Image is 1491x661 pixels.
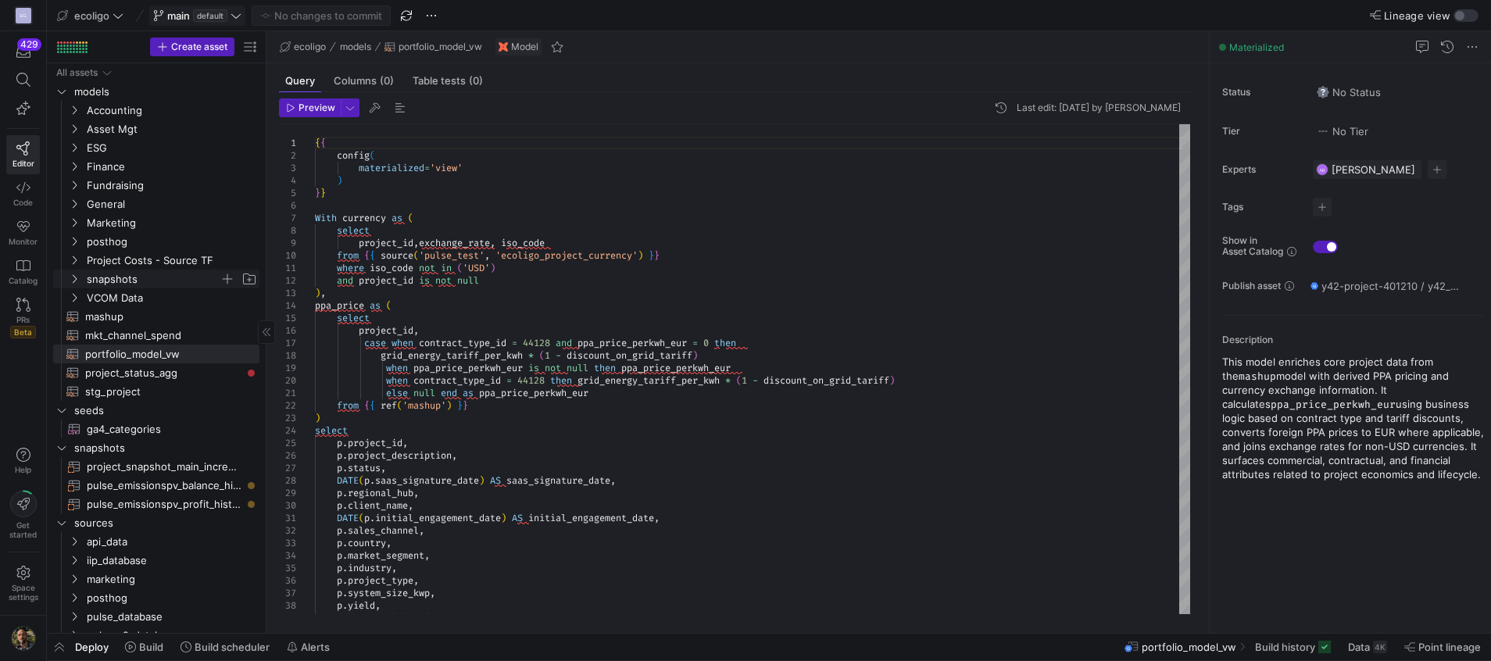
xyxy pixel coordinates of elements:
[53,476,259,495] div: Press SPACE to select this row.
[87,533,257,551] span: api_data
[337,149,370,162] span: config
[654,249,660,262] span: }
[279,224,296,237] div: 8
[334,76,394,86] span: Columns
[85,383,241,401] span: stg_project​​​​​​​​​​
[87,458,241,476] span: project_snapshot_main_incremental​​​​​​​
[714,337,736,349] span: then
[386,387,408,399] span: else
[1321,280,1459,292] span: y42-project-401210 / y42_ecoligo_main / portfolio_model_vw
[315,299,364,312] span: ppa_price
[342,212,386,224] span: currency
[1222,355,1485,481] p: This model enriches core project data from the model with derived PPA pricing and currency exchan...
[381,249,413,262] span: source
[85,345,241,363] span: portfolio_model_vw​​​​​​​​​​
[1222,164,1300,175] span: Experts
[539,349,545,362] span: (
[1348,641,1370,653] span: Data
[53,345,259,363] a: portfolio_model_vw​​​​​​​​​​
[370,149,375,162] span: (
[279,149,296,162] div: 2
[53,401,259,420] div: Press SPACE to select this row.
[413,76,483,86] span: Table tests
[53,63,259,82] div: Press SPACE to select this row.
[1316,163,1328,176] div: AR
[53,176,259,195] div: Press SPACE to select this row.
[337,437,342,449] span: p
[1222,280,1281,291] span: Publish asset
[419,337,506,349] span: contract_type_id
[74,402,257,420] span: seeds
[413,324,419,337] span: ,
[6,291,40,345] a: PRsBeta
[53,420,259,438] div: Press SPACE to select this row.
[279,462,296,474] div: 27
[74,83,257,101] span: models
[337,224,370,237] span: select
[87,552,257,570] span: iip_database
[495,249,638,262] span: 'ecoligo_project_currency'
[279,362,296,374] div: 19
[638,249,643,262] span: )
[279,424,296,437] div: 24
[359,162,424,174] span: materialized
[279,349,296,362] div: 18
[364,249,370,262] span: {
[9,520,37,539] span: Get started
[9,237,38,246] span: Monitor
[348,449,452,462] span: project_description
[13,198,33,207] span: Code
[315,137,320,149] span: {
[1229,41,1284,53] span: Materialized
[87,289,257,307] span: VCOM Data
[370,399,375,412] span: {
[6,2,40,29] a: EG
[402,399,446,412] span: 'mashup'
[279,374,296,387] div: 20
[517,374,545,387] span: 44128
[279,412,296,424] div: 23
[74,514,257,532] span: sources
[348,487,413,499] span: regional_hub
[463,262,490,274] span: 'USD'
[408,212,413,224] span: (
[370,262,413,274] span: iso_code
[17,38,41,51] div: 429
[56,67,98,78] div: All assets
[315,212,337,224] span: With
[53,326,259,345] a: mkt_channel_spend​​​​​​​​​​
[149,5,245,26] button: maindefault
[397,399,402,412] span: (
[511,41,538,52] span: Model
[53,157,259,176] div: Press SPACE to select this row.
[279,274,296,287] div: 12
[1222,87,1300,98] span: Status
[285,76,315,86] span: Query
[469,76,483,86] span: (0)
[359,237,413,249] span: project_id
[53,195,259,213] div: Press SPACE to select this row.
[479,387,588,399] span: ppa_price_perkwh_eur
[74,439,257,457] span: snapshots
[370,474,375,487] span: .
[692,337,698,349] span: =
[506,374,512,387] span: =
[315,187,320,199] span: }
[528,362,539,374] span: is
[463,399,468,412] span: }
[1317,125,1368,138] span: No Tier
[85,364,241,382] span: project_status_agg​​​​​​​​​​
[53,382,259,401] a: stg_project​​​​​​​​​​
[53,457,259,476] a: project_snapshot_main_incremental​​​​​​​
[6,559,40,609] a: Spacesettings
[337,399,359,412] span: from
[87,195,257,213] span: General
[6,484,40,545] button: Getstarted
[9,276,38,285] span: Catalog
[381,349,523,362] span: grid_energy_tariff_per_kwh
[506,474,610,487] span: saas_signature_date
[53,120,259,138] div: Press SPACE to select this row.
[512,337,517,349] span: =
[279,137,296,149] div: 1
[1248,634,1338,660] button: Build history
